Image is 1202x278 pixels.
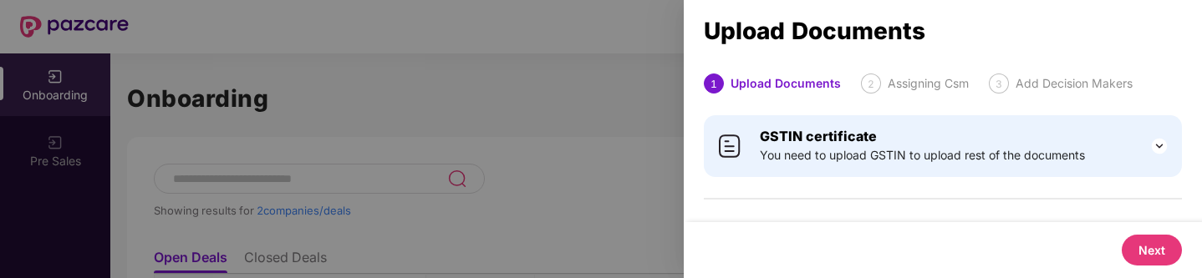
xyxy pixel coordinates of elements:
span: Upload remaining files now [704,220,1182,237]
button: Next [1122,235,1182,265]
span: 3 [996,78,1002,90]
div: Assigning Csm [888,73,969,94]
div: Add Decision Makers [1016,73,1133,94]
img: svg+xml;base64,PHN2ZyB3aWR0aD0iMjQiIGhlaWdodD0iMjQiIHZpZXdCb3g9IjAgMCAyNCAyNCIgZmlsbD0ibm9uZSIgeG... [1149,136,1169,156]
b: GSTIN certificate [760,128,877,144]
span: 2 [868,78,874,90]
div: Upload Documents [731,73,841,94]
span: 1 [711,78,717,90]
img: svg+xml;base64,PHN2ZyB4bWxucz0iaHR0cDovL3d3dy53My5vcmcvMjAwMC9zdmciIHdpZHRoPSI0MCIgaGVpZ2h0PSI0MC... [716,133,743,159]
div: Upload Documents [704,22,1182,40]
span: You need to upload GSTIN to upload rest of the documents [760,146,1085,164]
